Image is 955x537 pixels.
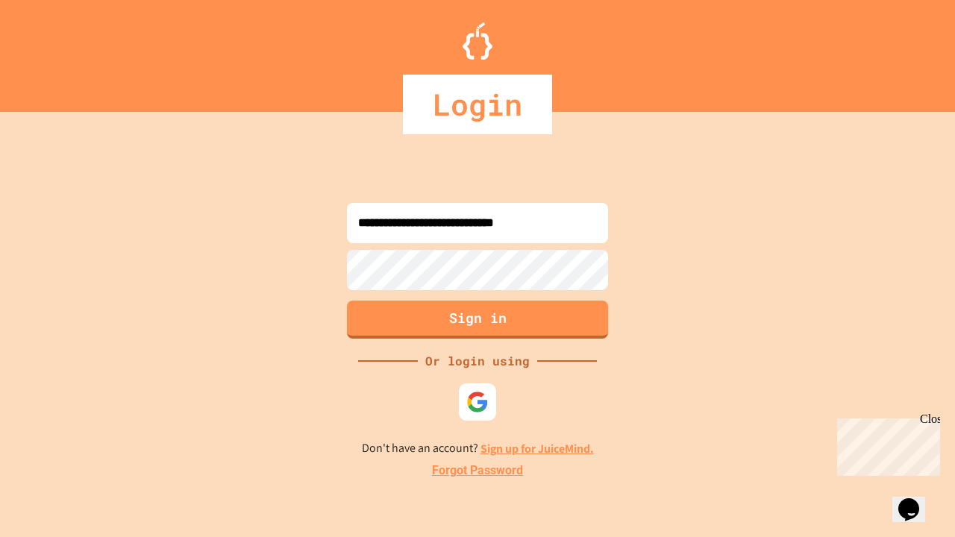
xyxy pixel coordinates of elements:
[403,75,552,134] div: Login
[6,6,103,95] div: Chat with us now!Close
[892,477,940,522] iframe: chat widget
[463,22,492,60] img: Logo.svg
[418,352,537,370] div: Or login using
[831,412,940,476] iframe: chat widget
[347,301,608,339] button: Sign in
[432,462,523,480] a: Forgot Password
[466,391,489,413] img: google-icon.svg
[362,439,594,458] p: Don't have an account?
[480,441,594,456] a: Sign up for JuiceMind.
